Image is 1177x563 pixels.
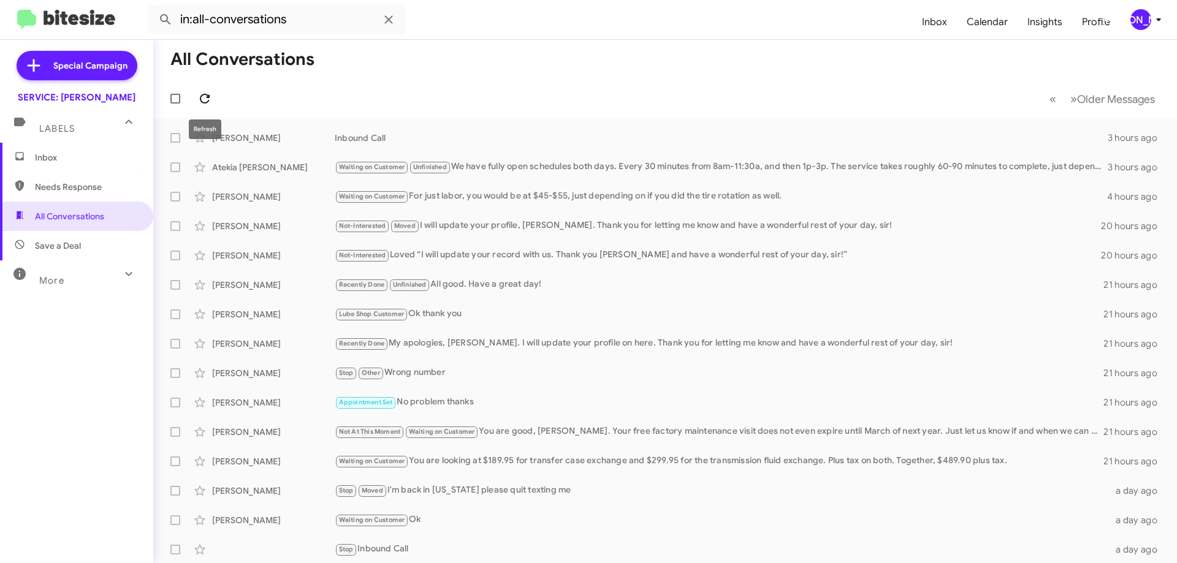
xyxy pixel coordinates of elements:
[339,339,385,347] span: Recently Done
[1072,4,1120,40] a: Profile
[339,516,405,524] span: Waiting on Customer
[1103,279,1167,291] div: 21 hours ago
[1043,86,1162,111] nav: Page navigation example
[912,4,957,40] a: Inbox
[1108,161,1167,173] div: 3 hours ago
[1103,308,1167,320] div: 21 hours ago
[339,251,386,259] span: Not-Interested
[339,163,405,171] span: Waiting on Customer
[212,308,335,320] div: [PERSON_NAME]
[339,486,354,494] span: Stop
[1070,91,1077,107] span: »
[957,4,1018,40] a: Calendar
[335,454,1103,468] div: You are looking at $189.95 for transfer case exchange and $299.95 for the transmission fluid exch...
[1042,86,1064,111] button: Previous
[1120,9,1164,30] button: [PERSON_NAME]
[212,249,335,262] div: [PERSON_NAME]
[18,91,135,104] div: SERVICE: [PERSON_NAME]
[1108,132,1167,144] div: 3 hours ago
[1101,249,1167,262] div: 20 hours ago
[339,398,393,406] span: Appointment Set
[35,181,139,193] span: Needs Response
[53,59,128,72] span: Special Campaign
[335,189,1107,203] div: For just labor, you would be at $45-$55, just depending on if you did the tire rotation as well.
[1077,93,1155,106] span: Older Messages
[362,486,383,494] span: Moved
[212,485,335,497] div: [PERSON_NAME]
[1049,91,1056,107] span: «
[35,210,104,222] span: All Conversations
[170,50,314,69] h1: All Conversations
[413,163,447,171] span: Unfinished
[394,222,416,230] span: Moved
[335,219,1101,233] div: I will update your profile, [PERSON_NAME]. Thank you for letting me know and have a wonderful res...
[1107,191,1167,203] div: 4 hours ago
[335,483,1108,497] div: I'm back in [US_STATE] please quit texting me
[212,132,335,144] div: [PERSON_NAME]
[339,545,354,553] span: Stop
[393,281,427,289] span: Unfinished
[335,248,1101,262] div: Loved “I will update your record with us. Thank you [PERSON_NAME] and have a wonderful rest of yo...
[148,5,406,34] input: Search
[339,428,401,436] span: Not At This Moment
[1108,543,1167,556] div: a day ago
[335,336,1103,350] div: My apologies, [PERSON_NAME]. I will update your profile on here. Thank you for letting me know an...
[35,240,81,252] span: Save a Deal
[1101,220,1167,232] div: 20 hours ago
[335,160,1108,174] div: We have fully open schedules both days. Every 30 minutes from 8am-11:30a, and then 1p-3p. The ser...
[335,395,1103,409] div: No problem thanks
[1130,9,1151,30] div: [PERSON_NAME]
[212,426,335,438] div: [PERSON_NAME]
[1108,514,1167,526] div: a day ago
[39,275,64,286] span: More
[339,192,405,200] span: Waiting on Customer
[1103,338,1167,350] div: 21 hours ago
[1103,426,1167,438] div: 21 hours ago
[335,132,1108,144] div: Inbound Call
[339,222,386,230] span: Not-Interested
[17,51,137,80] a: Special Campaign
[335,542,1108,556] div: Inbound Call
[212,191,335,203] div: [PERSON_NAME]
[212,161,335,173] div: Atekia [PERSON_NAME]
[409,428,475,436] span: Waiting on Customer
[35,151,139,164] span: Inbox
[212,338,335,350] div: [PERSON_NAME]
[1018,4,1072,40] a: Insights
[212,220,335,232] div: [PERSON_NAME]
[1108,485,1167,497] div: a day ago
[39,123,75,134] span: Labels
[1103,367,1167,379] div: 21 hours ago
[335,278,1103,292] div: All good. Have a great day!
[212,455,335,467] div: [PERSON_NAME]
[212,279,335,291] div: [PERSON_NAME]
[335,307,1103,321] div: Ok thank you
[212,396,335,409] div: [PERSON_NAME]
[212,514,335,526] div: [PERSON_NAME]
[335,425,1103,439] div: You are good, [PERSON_NAME]. Your free factory maintenance visit does not even expire until March...
[335,366,1103,380] div: Wrong number
[339,281,385,289] span: Recently Done
[1063,86,1162,111] button: Next
[339,369,354,377] span: Stop
[1103,455,1167,467] div: 21 hours ago
[362,369,380,377] span: Other
[189,119,221,139] div: Refresh
[339,457,405,465] span: Waiting on Customer
[335,513,1108,527] div: Ok
[212,367,335,379] div: [PERSON_NAME]
[1103,396,1167,409] div: 21 hours ago
[339,310,405,318] span: Lube Shop Customer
